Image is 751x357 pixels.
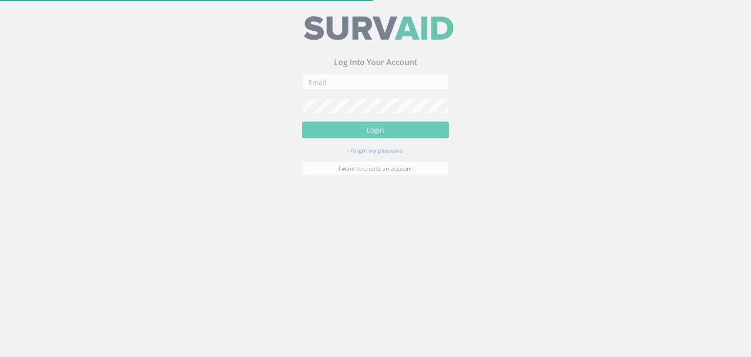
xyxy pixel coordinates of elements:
input: Email [302,77,449,94]
button: Login [302,125,449,142]
a: I want to create an account [302,165,449,179]
small: I forgot my password [348,150,403,157]
h3: Log Into Your Account [302,62,449,70]
a: I forgot my password [348,149,403,158]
